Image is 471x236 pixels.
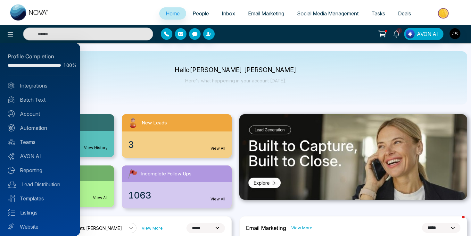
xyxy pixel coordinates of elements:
a: Templates [8,195,72,202]
img: team.svg [8,139,15,146]
a: AVON AI [8,152,72,160]
a: Batch Text [8,96,72,104]
img: Website.svg [8,223,15,230]
a: Integrations [8,82,72,89]
img: Integrated.svg [8,82,15,89]
a: Teams [8,138,72,146]
img: Lead-dist.svg [8,181,16,188]
img: Automation.svg [8,124,15,131]
a: Automation [8,124,72,132]
iframe: Intercom live chat [449,214,465,230]
span: 100% [63,63,72,68]
img: batch_text_white.png [8,96,15,103]
a: Lead Distribution [8,181,72,188]
img: Reporting.svg [8,167,15,174]
a: Listings [8,209,72,216]
img: Account.svg [8,110,15,117]
div: Profile Completion [8,53,72,61]
img: Templates.svg [8,195,15,202]
img: Listings.svg [8,209,15,216]
a: Reporting [8,166,72,174]
img: Avon-AI.svg [8,153,15,160]
a: Website [8,223,72,231]
a: Account [8,110,72,118]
